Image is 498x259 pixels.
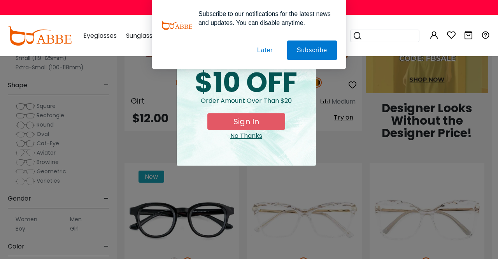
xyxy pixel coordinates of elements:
button: Sign In [207,113,285,130]
div: $10 OFF [183,69,310,96]
div: Subscribe to our notifications for the latest news and updates. You can disable anytime. [192,9,337,27]
button: Later [247,41,282,60]
div: Close [183,131,310,141]
div: Order amount over than $20 [183,96,310,113]
img: notification icon [161,9,192,41]
button: Subscribe [287,41,337,60]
